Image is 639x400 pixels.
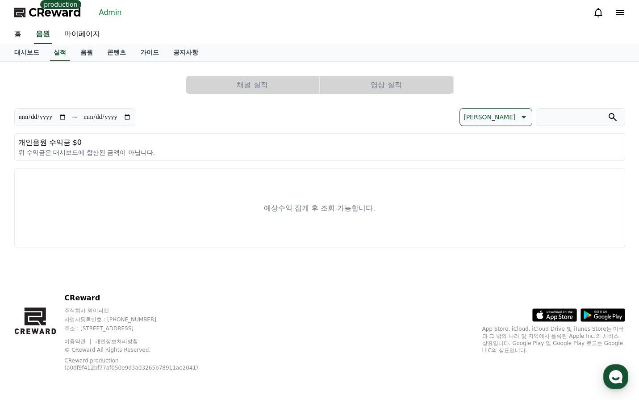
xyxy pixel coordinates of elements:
[100,44,133,61] a: 콘텐츠
[459,108,532,126] button: [PERSON_NAME]
[64,293,221,303] p: CReward
[50,44,70,61] a: 실적
[133,44,166,61] a: 가이드
[64,338,92,345] a: 이용약관
[64,307,221,314] p: 주식회사 와이피랩
[34,25,52,44] a: 음원
[73,44,100,61] a: 음원
[320,76,453,94] button: 영상 실적
[7,25,29,44] a: 홈
[186,76,320,94] a: 채널 실적
[7,44,46,61] a: 대시보드
[64,316,221,323] p: 사업자등록번호 : [PHONE_NUMBER]
[72,112,78,122] p: ~
[95,338,138,345] a: 개인정보처리방침
[482,325,625,354] p: App Store, iCloud, iCloud Drive 및 iTunes Store는 미국과 그 밖의 나라 및 지역에서 등록된 Apple Inc.의 서비스 상표입니다. Goo...
[64,325,221,332] p: 주소 : [STREET_ADDRESS]
[57,25,107,44] a: 마이페이지
[464,111,515,123] p: [PERSON_NAME]
[18,148,621,157] p: 위 수익금은 대시보드에 합산된 금액이 아닙니다.
[64,346,221,354] p: © CReward All Rights Reserved.
[166,44,205,61] a: 공지사항
[264,203,375,214] p: 예상수익 집계 후 조회 가능합니다.
[320,76,454,94] a: 영상 실적
[186,76,319,94] button: 채널 실적
[14,5,81,20] a: CReward
[96,5,125,20] a: Admin
[18,137,621,148] p: 개인음원 수익금 $0
[64,357,207,371] p: CReward production (a0df9f412bf77af050e9d3a03265b78911ae2041)
[29,5,81,20] span: CReward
